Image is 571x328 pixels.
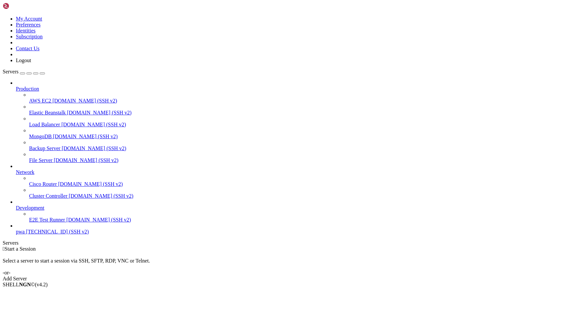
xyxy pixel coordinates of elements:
span: Development [16,205,44,211]
li: Production [16,80,568,163]
li: E2E Test Runner [DOMAIN_NAME] (SSH v2) [29,211,568,223]
a: Load Balancer [DOMAIN_NAME] (SSH v2) [29,122,568,128]
img: Shellngn [3,3,41,9]
a: Servers [3,69,45,74]
span:  [3,246,5,252]
a: Contact Us [16,46,40,51]
li: Load Balancer [DOMAIN_NAME] (SSH v2) [29,116,568,128]
a: Logout [16,58,31,63]
span: [DOMAIN_NAME] (SSH v2) [58,181,123,187]
li: MongoDB [DOMAIN_NAME] (SSH v2) [29,128,568,140]
span: Servers [3,69,19,74]
span: [DOMAIN_NAME] (SSH v2) [53,134,118,139]
div: Add Server [3,276,568,282]
span: Backup Server [29,145,60,151]
a: Elastic Beanstalk [DOMAIN_NAME] (SSH v2) [29,110,568,116]
li: pwa [TECHNICAL_ID] (SSH v2) [16,223,568,235]
li: Elastic Beanstalk [DOMAIN_NAME] (SSH v2) [29,104,568,116]
a: File Server [DOMAIN_NAME] (SSH v2) [29,157,568,163]
a: Identities [16,28,36,33]
span: 4.2.0 [35,282,48,287]
a: Cisco Router [DOMAIN_NAME] (SSH v2) [29,181,568,187]
li: Development [16,199,568,223]
span: [DOMAIN_NAME] (SSH v2) [67,110,132,115]
div: Select a server to start a session via SSH, SFTP, RDP, VNC or Telnet. -or- [3,252,568,276]
span: pwa [16,229,25,234]
a: Backup Server [DOMAIN_NAME] (SSH v2) [29,145,568,151]
div: Servers [3,240,568,246]
li: Network [16,163,568,199]
span: [TECHNICAL_ID] (SSH v2) [26,229,89,234]
span: Cisco Router [29,181,57,187]
li: Backup Server [DOMAIN_NAME] (SSH v2) [29,140,568,151]
a: Development [16,205,568,211]
b: NGN [19,282,31,287]
span: Load Balancer [29,122,60,127]
li: File Server [DOMAIN_NAME] (SSH v2) [29,151,568,163]
a: AWS EC2 [DOMAIN_NAME] (SSH v2) [29,98,568,104]
span: Production [16,86,39,92]
span: [DOMAIN_NAME] (SSH v2) [61,122,126,127]
li: Cluster Controller [DOMAIN_NAME] (SSH v2) [29,187,568,199]
span: SHELL © [3,282,48,287]
span: [DOMAIN_NAME] (SSH v2) [53,98,117,103]
a: MongoDB [DOMAIN_NAME] (SSH v2) [29,134,568,140]
li: AWS EC2 [DOMAIN_NAME] (SSH v2) [29,92,568,104]
a: My Account [16,16,42,21]
span: AWS EC2 [29,98,51,103]
a: Network [16,169,568,175]
a: Preferences [16,22,41,27]
a: pwa [TECHNICAL_ID] (SSH v2) [16,229,568,235]
span: MongoDB [29,134,52,139]
a: Cluster Controller [DOMAIN_NAME] (SSH v2) [29,193,568,199]
span: [DOMAIN_NAME] (SSH v2) [54,157,119,163]
span: Start a Session [5,246,36,252]
span: File Server [29,157,53,163]
a: Subscription [16,34,43,39]
a: E2E Test Runner [DOMAIN_NAME] (SSH v2) [29,217,568,223]
span: Network [16,169,34,175]
span: Cluster Controller [29,193,67,199]
a: Production [16,86,568,92]
li: Cisco Router [DOMAIN_NAME] (SSH v2) [29,175,568,187]
span: E2E Test Runner [29,217,65,223]
span: [DOMAIN_NAME] (SSH v2) [66,217,131,223]
span: [DOMAIN_NAME] (SSH v2) [69,193,133,199]
span: [DOMAIN_NAME] (SSH v2) [62,145,127,151]
span: Elastic Beanstalk [29,110,66,115]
